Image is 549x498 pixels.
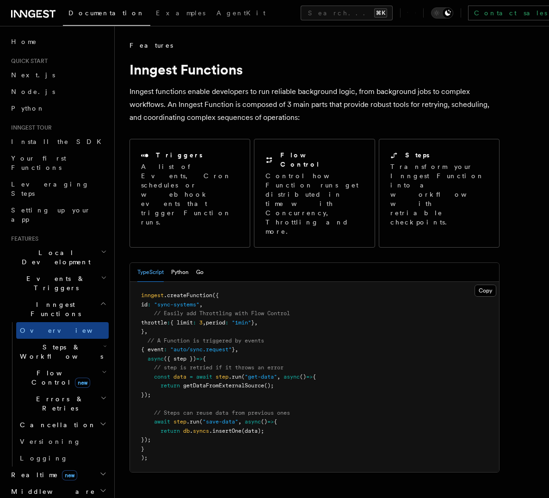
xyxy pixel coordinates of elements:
[196,263,204,282] button: Go
[7,274,101,293] span: Events & Triggers
[306,373,313,380] span: =>
[154,301,199,308] span: "sync-systems"
[274,418,277,425] span: {
[141,446,144,452] span: }
[212,292,219,299] span: ({
[16,433,109,450] a: Versioning
[68,9,145,17] span: Documentation
[141,292,164,299] span: inngest
[251,319,254,326] span: }
[7,244,109,270] button: Local Development
[156,9,205,17] span: Examples
[20,438,81,445] span: Versioning
[7,202,109,228] a: Setting up your app
[148,301,151,308] span: :
[431,7,453,19] button: Toggle dark mode
[241,373,245,380] span: (
[7,487,95,496] span: Middleware
[225,319,228,326] span: :
[183,428,190,434] span: db
[16,391,109,417] button: Errors & Retries
[280,150,363,169] h2: Flow Control
[154,410,290,416] span: // Steps can reuse data from previous ones
[150,3,211,25] a: Examples
[148,355,164,362] span: async
[141,454,148,461] span: );
[7,176,109,202] a: Leveraging Steps
[7,296,109,322] button: Inngest Functions
[167,319,170,326] span: :
[245,418,261,425] span: async
[16,339,109,365] button: Steps & Workflows
[199,301,203,308] span: ,
[164,355,196,362] span: ({ step })
[206,319,225,326] span: period
[16,342,103,361] span: Steps & Workflows
[20,327,115,334] span: Overview
[11,105,45,112] span: Python
[211,3,271,25] a: AgentKit
[390,162,489,227] p: Transform your Inngest Function into a workflow with retriable checkpoints.
[11,71,55,79] span: Next.js
[141,436,151,443] span: });
[7,322,109,467] div: Inngest Functions
[238,418,241,425] span: ,
[232,319,251,326] span: "1min"
[170,346,232,353] span: "auto/sync.request"
[265,171,363,236] p: Control how Function runs get distributed in time with Concurrency, Throttling and more.
[16,450,109,467] a: Logging
[7,83,109,100] a: Node.js
[186,418,199,425] span: .run
[209,428,241,434] span: .insertOne
[16,394,100,413] span: Errors & Retries
[196,355,203,362] span: =>
[374,8,387,18] kbd: ⌘K
[216,373,228,380] span: step
[16,420,96,430] span: Cancellation
[11,206,91,223] span: Setting up your app
[141,301,148,308] span: id
[232,346,235,353] span: }
[300,373,306,380] span: ()
[7,300,100,318] span: Inngest Functions
[141,346,164,353] span: { event
[7,67,109,83] a: Next.js
[141,162,239,227] p: A list of Events, Cron schedules or webhook events that trigger Function runs.
[141,319,167,326] span: throttle
[16,365,109,391] button: Flow Controlnew
[130,41,173,50] span: Features
[137,263,164,282] button: TypeScript
[154,310,290,317] span: // Easily add Throttling with Flow Control
[7,470,77,479] span: Realtime
[160,428,180,434] span: return
[264,382,274,389] span: ();
[203,355,206,362] span: {
[170,319,193,326] span: { limit
[62,470,77,480] span: new
[190,428,193,434] span: .
[405,150,430,160] h2: Steps
[7,235,38,243] span: Features
[254,319,258,326] span: ,
[7,33,109,50] a: Home
[7,150,109,176] a: Your first Functions
[141,392,151,398] span: });
[7,100,109,117] a: Python
[173,418,186,425] span: step
[7,124,52,131] span: Inngest tour
[313,373,316,380] span: {
[284,373,300,380] span: async
[267,418,274,425] span: =>
[196,373,212,380] span: await
[277,373,280,380] span: ,
[235,346,238,353] span: ,
[75,378,90,388] span: new
[7,57,48,65] span: Quick start
[7,270,109,296] button: Events & Triggers
[154,373,170,380] span: const
[160,382,180,389] span: return
[183,382,264,389] span: getDataFromExternalSource
[193,428,209,434] span: syncs
[241,428,264,434] span: (data);
[11,181,89,197] span: Leveraging Steps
